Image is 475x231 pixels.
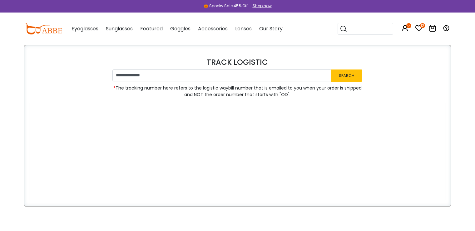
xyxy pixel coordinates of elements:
[29,58,446,67] h4: TRACK LOGISTIC
[250,3,272,8] a: Shop now
[331,69,362,82] button: Search
[420,23,425,28] i: 12
[170,25,190,32] span: Goggles
[140,25,163,32] span: Featured
[259,25,283,32] span: Our Story
[415,26,423,33] a: 12
[25,23,62,34] img: abbeglasses.com
[198,25,228,32] span: Accessories
[204,3,249,9] div: 🎃 Spooky Sale 45% Off!
[106,25,133,32] span: Sunglasses
[253,3,272,9] div: Shop now
[235,25,252,32] span: Lenses
[112,85,362,98] span: The tracking number here refers to the logistic waybill number that is emailed to you when your o...
[72,25,98,32] span: Eyeglasses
